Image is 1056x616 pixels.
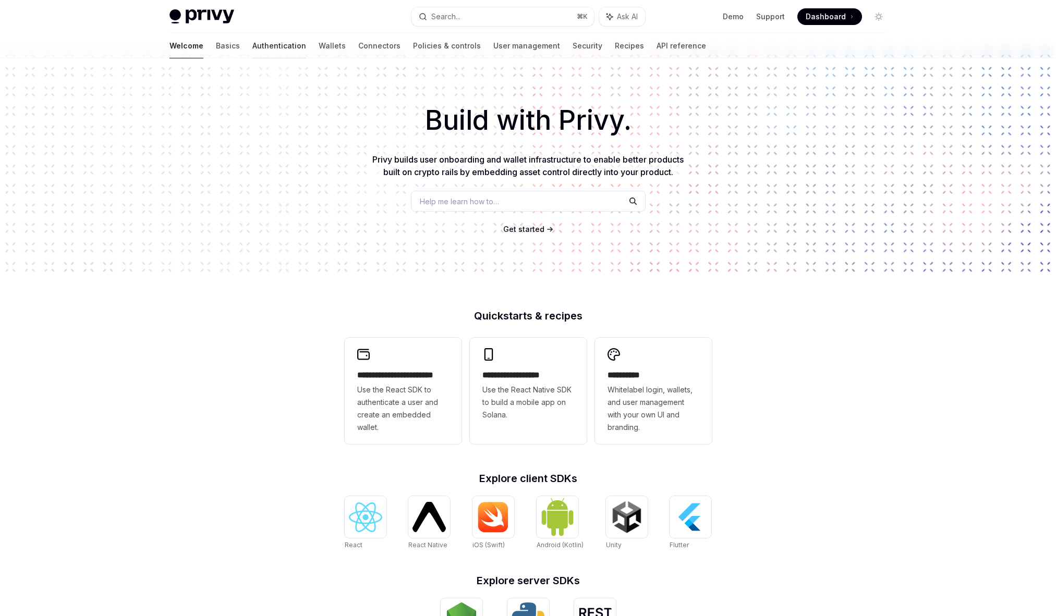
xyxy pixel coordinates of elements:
[358,33,400,58] a: Connectors
[806,11,846,22] span: Dashboard
[431,10,460,23] div: Search...
[493,33,560,58] a: User management
[216,33,240,58] a: Basics
[870,8,887,25] button: Toggle dark mode
[345,473,712,484] h2: Explore client SDKs
[674,500,707,534] img: Flutter
[470,338,587,444] a: **** **** **** ***Use the React Native SDK to build a mobile app on Solana.
[670,496,711,550] a: FlutterFlutter
[413,33,481,58] a: Policies & controls
[482,384,574,421] span: Use the React Native SDK to build a mobile app on Solana.
[617,11,638,22] span: Ask AI
[411,7,594,26] button: Search...⌘K
[599,7,645,26] button: Ask AI
[345,575,712,586] h2: Explore server SDKs
[610,500,644,534] img: Unity
[357,384,449,434] span: Use the React SDK to authenticate a user and create an embedded wallet.
[477,501,510,533] img: iOS (Swift)
[577,13,588,21] span: ⌘ K
[345,496,386,550] a: ReactReact
[608,384,699,434] span: Whitelabel login, wallets, and user management with your own UI and branding.
[503,224,544,235] a: Get started
[537,496,584,550] a: Android (Kotlin)Android (Kotlin)
[349,502,382,532] img: React
[345,311,712,321] h2: Quickstarts & recipes
[408,496,450,550] a: React NativeReact Native
[420,196,499,207] span: Help me learn how to…
[503,225,544,233] span: Get started
[670,541,689,549] span: Flutter
[408,541,447,549] span: React Native
[412,502,446,532] img: React Native
[472,541,505,549] span: iOS (Swift)
[657,33,706,58] a: API reference
[537,541,584,549] span: Android (Kotlin)
[17,100,1039,141] h1: Build with Privy.
[606,541,622,549] span: Unity
[319,33,346,58] a: Wallets
[573,33,602,58] a: Security
[797,8,862,25] a: Dashboard
[472,496,514,550] a: iOS (Swift)iOS (Swift)
[169,9,234,24] img: light logo
[541,497,574,536] img: Android (Kotlin)
[595,338,712,444] a: **** *****Whitelabel login, wallets, and user management with your own UI and branding.
[606,496,648,550] a: UnityUnity
[169,33,203,58] a: Welcome
[756,11,785,22] a: Support
[723,11,744,22] a: Demo
[345,541,362,549] span: React
[615,33,644,58] a: Recipes
[372,154,684,177] span: Privy builds user onboarding and wallet infrastructure to enable better products built on crypto ...
[252,33,306,58] a: Authentication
